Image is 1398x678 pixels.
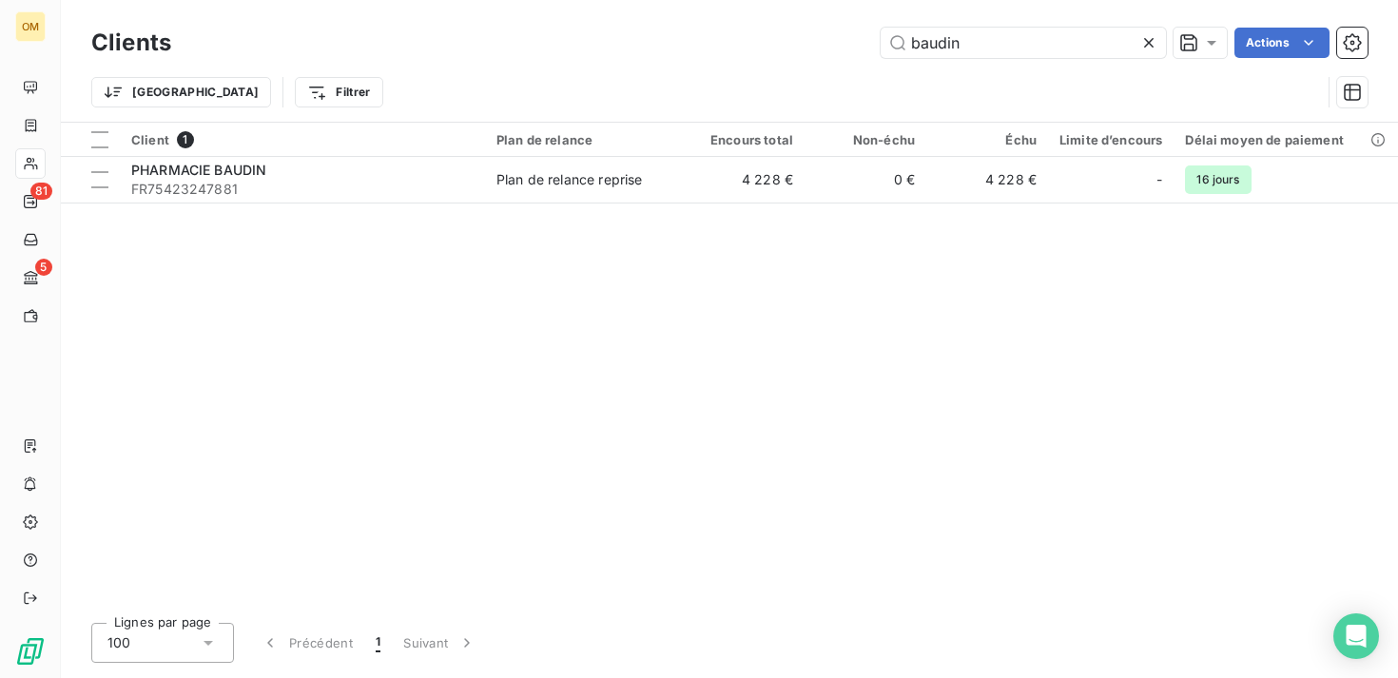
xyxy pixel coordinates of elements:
span: Client [131,132,169,147]
button: Précédent [249,623,364,663]
span: 1 [177,131,194,148]
div: Délai moyen de paiement [1185,132,1388,147]
span: 16 jours [1185,165,1251,194]
button: [GEOGRAPHIC_DATA] [91,77,271,107]
div: Plan de relance reprise [496,170,642,189]
span: 1 [376,633,380,652]
td: 0 € [805,157,926,203]
div: Open Intercom Messenger [1333,613,1379,659]
div: Non-échu [816,132,915,147]
div: OM [15,11,46,42]
span: FR75423247881 [131,180,474,199]
div: Encours total [694,132,793,147]
h3: Clients [91,26,171,60]
button: 1 [364,623,392,663]
div: Limite d’encours [1059,132,1162,147]
button: Filtrer [295,77,382,107]
span: 5 [35,259,52,276]
td: 4 228 € [926,157,1048,203]
td: 4 228 € [683,157,805,203]
img: Logo LeanPay [15,636,46,667]
a: 81 [15,186,45,217]
span: - [1156,170,1162,189]
button: Actions [1234,28,1330,58]
span: 81 [30,183,52,200]
div: Échu [938,132,1037,147]
span: 100 [107,633,130,652]
input: Rechercher [881,28,1166,58]
span: PHARMACIE BAUDIN [131,162,266,178]
div: Plan de relance [496,132,671,147]
button: Suivant [392,623,488,663]
a: 5 [15,262,45,293]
